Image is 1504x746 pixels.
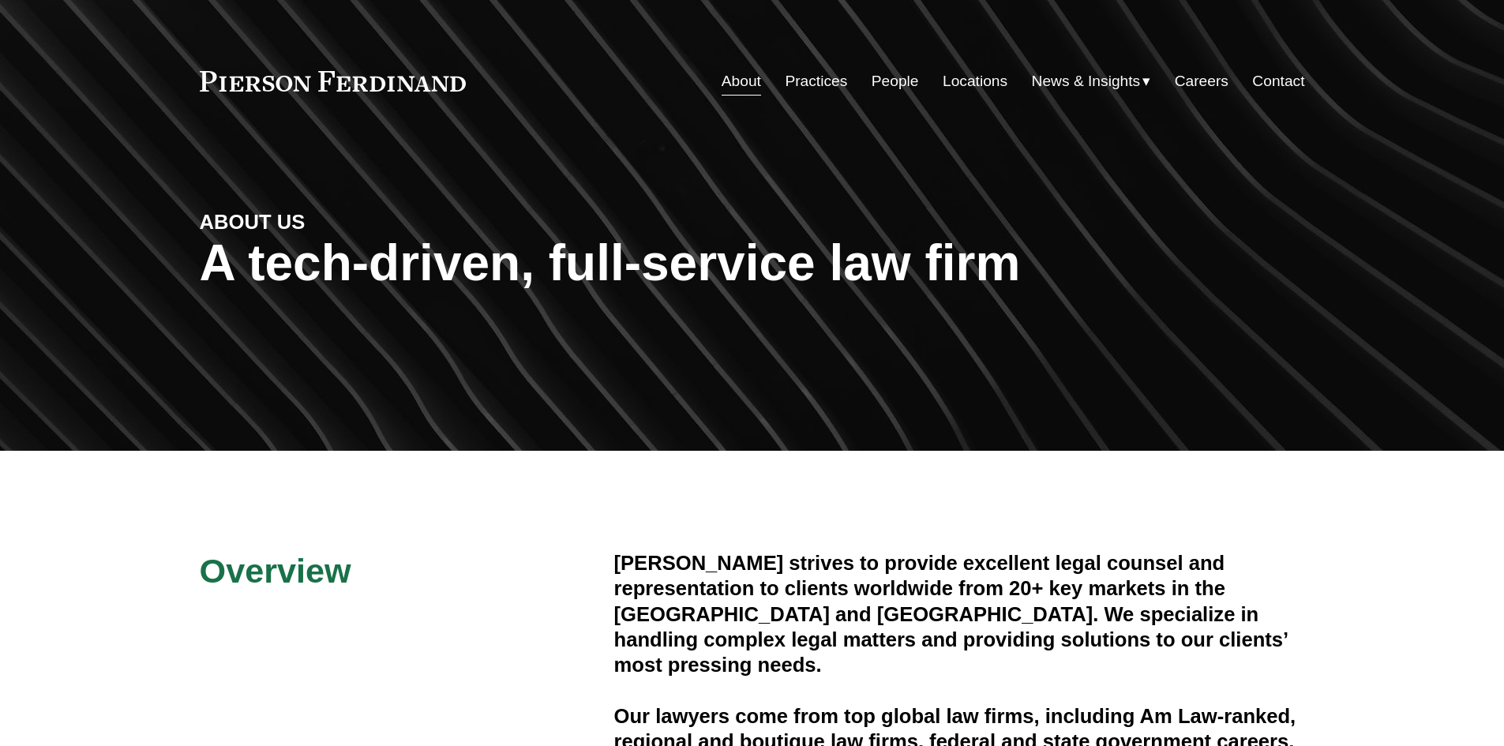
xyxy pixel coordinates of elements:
a: About [722,66,761,96]
a: Careers [1175,66,1228,96]
a: People [872,66,919,96]
a: Practices [785,66,847,96]
h1: A tech-driven, full-service law firm [200,234,1305,292]
a: folder dropdown [1032,66,1151,96]
span: Overview [200,552,351,590]
a: Locations [943,66,1007,96]
h4: [PERSON_NAME] strives to provide excellent legal counsel and representation to clients worldwide ... [614,550,1305,678]
span: News & Insights [1032,68,1141,96]
strong: ABOUT US [200,211,306,233]
a: Contact [1252,66,1304,96]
